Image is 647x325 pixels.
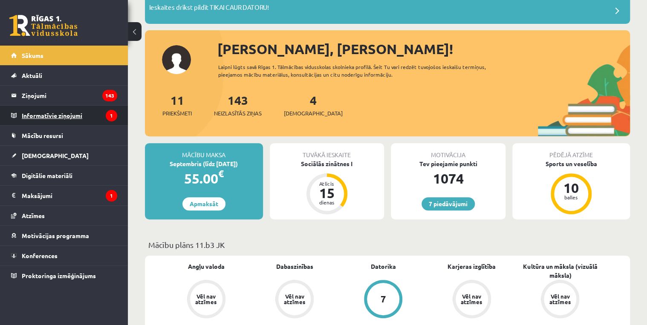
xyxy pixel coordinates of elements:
a: Vēl nav atzīmes [251,280,339,320]
span: Konferences [22,252,58,259]
div: 55.00 [145,168,263,189]
div: [PERSON_NAME], [PERSON_NAME]! [217,39,630,59]
a: Sociālās zinātnes I Atlicis 15 dienas [270,159,384,216]
div: Septembris (līdz [DATE]) [145,159,263,168]
a: Karjeras izglītība [448,262,496,271]
a: Apmaksāt [182,197,225,210]
a: Dabaszinības [276,262,313,271]
i: 1 [106,110,117,121]
a: Kultūra un māksla (vizuālā māksla) [516,262,604,280]
a: Datorika [370,262,396,271]
a: Informatīvie ziņojumi1 [11,106,117,125]
a: [DEMOGRAPHIC_DATA] [11,146,117,165]
span: Proktoringa izmēģinājums [22,272,96,279]
a: Vēl nav atzīmes [162,280,251,320]
span: Digitālie materiāli [22,172,72,179]
a: Proktoringa izmēģinājums [11,266,117,285]
a: 4[DEMOGRAPHIC_DATA] [284,92,343,118]
span: [DEMOGRAPHIC_DATA] [284,109,343,118]
div: Vēl nav atzīmes [548,293,572,305]
a: Vēl nav atzīmes [516,280,604,320]
legend: Maksājumi [22,186,117,205]
div: Vēl nav atzīmes [194,293,218,305]
a: Vēl nav atzīmes [427,280,516,320]
div: Pēdējā atzīme [512,143,630,159]
p: Mācību plāns 11.b3 JK [148,239,627,250]
a: Mācību resursi [11,126,117,145]
div: Vēl nav atzīmes [460,293,484,305]
span: Neizlasītās ziņas [214,109,262,118]
p: Ieskaites drīkst pildīt TIKAI CAUR DATORU! [149,3,269,14]
legend: Ziņojumi [22,86,117,105]
div: 15 [314,186,340,200]
div: Vēl nav atzīmes [283,293,306,305]
a: 7 piedāvājumi [422,197,475,210]
div: Sociālās zinātnes I [270,159,384,168]
div: 7 [380,294,386,304]
div: Laipni lūgts savā Rīgas 1. Tālmācības vidusskolas skolnieka profilā. Šeit Tu vari redzēt tuvojošo... [218,63,509,78]
span: € [218,167,224,180]
a: Aktuāli [11,66,117,85]
i: 1 [106,190,117,201]
a: Angļu valoda [188,262,225,271]
a: Digitālie materiāli [11,166,117,185]
div: balles [558,195,584,200]
span: Motivācijas programma [22,232,89,239]
div: Motivācija [391,143,505,159]
span: Mācību resursi [22,132,63,139]
a: Motivācijas programma [11,226,117,245]
div: Atlicis [314,181,340,186]
span: Aktuāli [22,72,42,79]
div: 1074 [391,168,505,189]
a: 143Neizlasītās ziņas [214,92,262,118]
a: Ziņojumi143 [11,86,117,105]
span: Priekšmeti [162,109,192,118]
div: 10 [558,181,584,195]
a: Sports un veselība 10 balles [512,159,630,216]
span: Sākums [22,52,43,59]
i: 143 [102,90,117,101]
div: Sports un veselība [512,159,630,168]
a: Maksājumi1 [11,186,117,205]
a: 7 [339,280,427,320]
legend: Informatīvie ziņojumi [22,106,117,125]
a: Konferences [11,246,117,265]
div: dienas [314,200,340,205]
div: Mācību maksa [145,143,263,159]
a: Atzīmes [11,206,117,225]
a: Rīgas 1. Tālmācības vidusskola [9,15,78,36]
div: Tev pieejamie punkti [391,159,505,168]
span: Atzīmes [22,212,45,219]
a: 11Priekšmeti [162,92,192,118]
span: [DEMOGRAPHIC_DATA] [22,152,89,159]
a: Sākums [11,46,117,65]
div: Tuvākā ieskaite [270,143,384,159]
